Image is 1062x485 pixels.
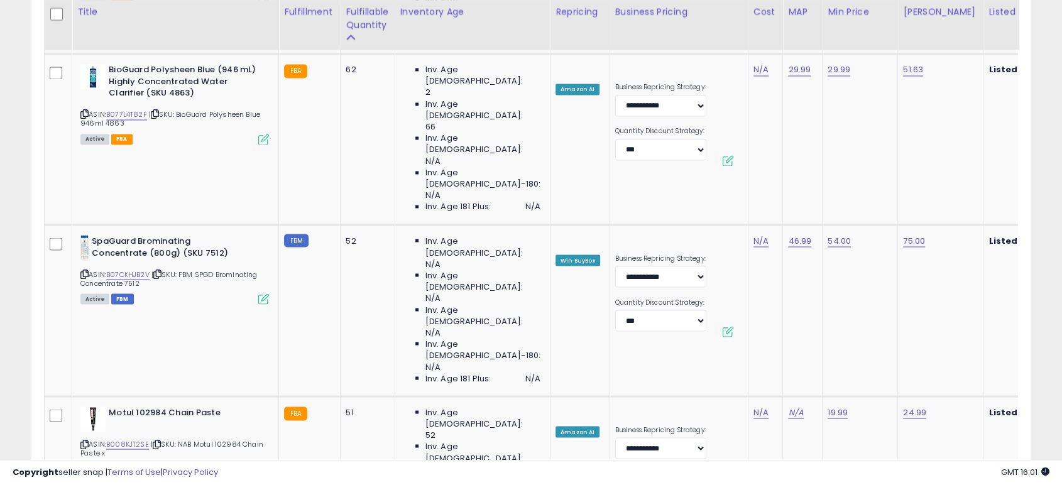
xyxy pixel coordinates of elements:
div: Amazon AI [556,84,599,95]
span: N/A [525,373,540,384]
span: Inv. Age [DEMOGRAPHIC_DATA]: [425,440,540,463]
label: Business Repricing Strategy: [615,254,706,263]
span: Inv. Age [DEMOGRAPHIC_DATA]: [425,64,540,87]
label: Quantity Discount Strategy: [615,127,706,136]
span: Inv. Age [DEMOGRAPHIC_DATA]: [425,406,540,429]
div: ASIN: [80,235,269,302]
div: seller snap | | [13,467,218,479]
a: N/A [753,234,769,247]
span: N/A [525,201,540,212]
span: FBA [111,134,133,144]
a: 24.99 [903,406,926,418]
label: Business Repricing Strategy: [615,425,706,434]
b: Listed Price: [988,63,1046,75]
div: ASIN: [80,406,269,473]
div: Title [77,5,273,18]
b: Motul 102984 Chain Paste [109,406,261,422]
span: 2025-09-17 16:01 GMT [1001,466,1049,478]
span: | SKU: BioGuard Polysheen Blue 946ml 4863 [80,109,260,128]
span: N/A [425,258,441,270]
span: Inv. Age [DEMOGRAPHIC_DATA]: [425,270,540,292]
span: 52 [425,429,435,440]
a: N/A [753,63,769,76]
a: Privacy Policy [163,466,218,478]
span: All listings currently available for purchase on Amazon [80,134,109,144]
div: Amazon AI [556,426,599,437]
a: 29.99 [828,63,850,76]
div: 62 [346,64,385,75]
div: Inventory Age [400,5,545,18]
div: 52 [346,235,385,246]
div: Fulfillable Quantity [346,5,389,31]
span: 66 [425,121,435,133]
a: Terms of Use [107,466,161,478]
a: N/A [788,406,803,418]
span: Inv. Age [DEMOGRAPHIC_DATA]: [425,235,540,258]
span: Inv. Age [DEMOGRAPHIC_DATA]: [425,99,540,121]
small: FBM [284,234,309,247]
a: 54.00 [828,234,851,247]
a: B07CKHJB2V [106,269,150,280]
div: Business Pricing [615,5,743,18]
b: Listed Price: [988,234,1046,246]
strong: Copyright [13,466,58,478]
span: | SKU: FBM SPGD Brominating Concentrate 7512 [80,269,258,288]
a: B077L4T82F [106,109,147,120]
div: Min Price [828,5,892,18]
div: Win BuyBox [556,254,600,266]
div: Fulfillment [284,5,335,18]
span: N/A [425,327,441,338]
div: Repricing [556,5,605,18]
span: N/A [425,292,441,303]
span: N/A [425,361,441,373]
label: Business Repricing Strategy: [615,83,706,92]
a: 75.00 [903,234,925,247]
div: Cost [753,5,778,18]
img: 310qJ+myO+L._SL40_.jpg [80,406,106,432]
b: Listed Price: [988,406,1046,418]
span: Inv. Age 181 Plus: [425,373,491,384]
img: 41EpJUdR-6L._SL40_.jpg [80,235,89,260]
a: 29.99 [788,63,811,76]
a: 46.99 [788,234,811,247]
span: Inv. Age [DEMOGRAPHIC_DATA]-180: [425,167,540,190]
b: SpaGuard Brominating Concentrate (800g) (SKU 7512) [92,235,244,261]
img: 41kUDwyDBGL._SL40_.jpg [80,64,106,89]
div: ASIN: [80,64,269,143]
span: 2 [425,87,430,98]
label: Quantity Discount Strategy: [615,298,706,307]
span: All listings currently available for purchase on Amazon [80,293,109,304]
small: FBA [284,64,307,78]
a: N/A [753,406,769,418]
span: Inv. Age [DEMOGRAPHIC_DATA]-180: [425,338,540,361]
span: FBM [111,293,134,304]
small: FBA [284,406,307,420]
div: MAP [788,5,817,18]
span: | SKU: NAB Motul 102984 Chain Paste x [80,439,263,457]
a: 51.63 [903,63,923,76]
span: N/A [425,156,441,167]
div: [PERSON_NAME] [903,5,978,18]
span: Inv. Age [DEMOGRAPHIC_DATA]: [425,304,540,327]
span: Inv. Age 181 Plus: [425,201,491,212]
a: B008KJT2SE [106,439,149,449]
span: N/A [425,190,441,201]
b: BioGuard Polysheen Blue (946 mL) Highly Concentrated Water Clarifier (SKU 4863) [109,64,261,102]
span: Inv. Age [DEMOGRAPHIC_DATA]: [425,133,540,155]
div: 51 [346,406,385,418]
a: 19.99 [828,406,848,418]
